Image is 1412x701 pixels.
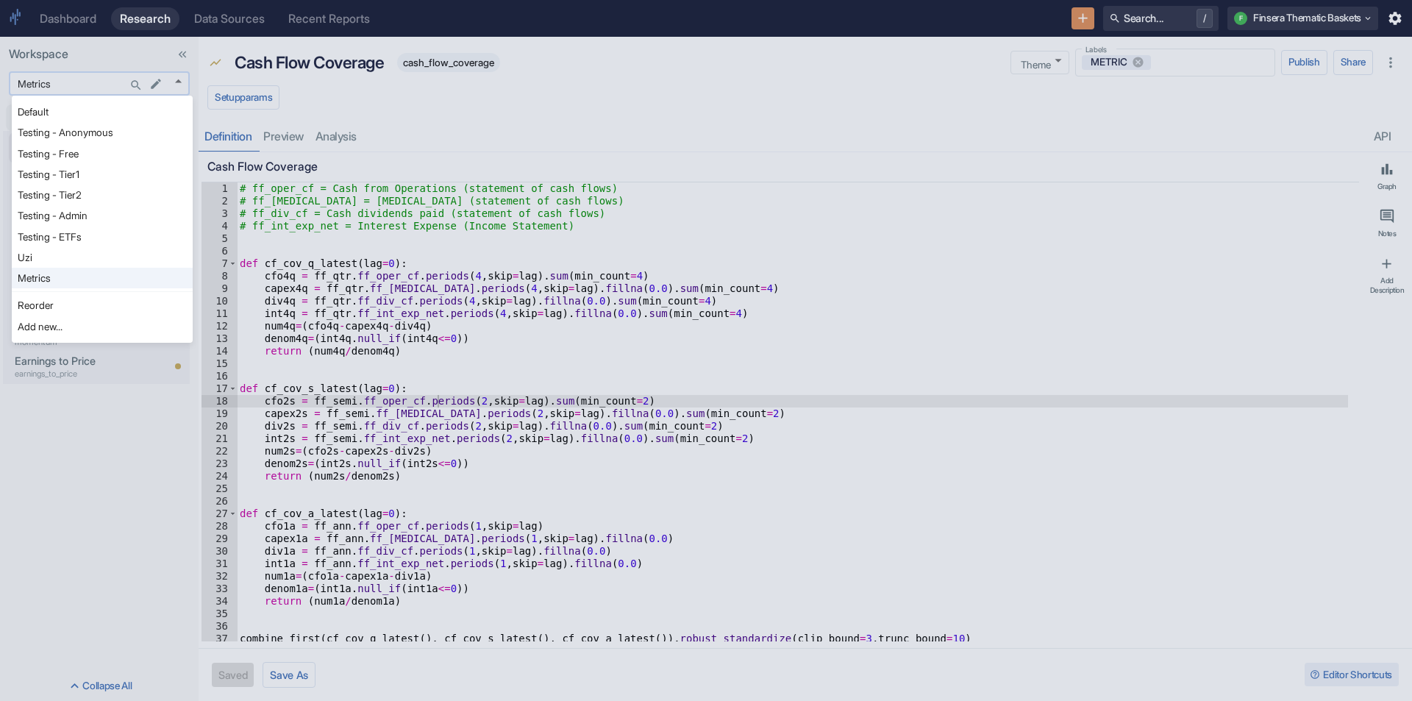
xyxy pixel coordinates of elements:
li: Testing - Tier2 [12,185,193,205]
li: Add new... [12,316,193,337]
li: Uzi [12,247,193,268]
li: Testing - Anonymous [12,122,193,143]
li: Default [12,102,193,122]
li: Reorder [12,295,193,316]
li: Testing - Free [12,143,193,164]
li: Testing - Tier1 [12,164,193,185]
li: Testing - Admin [12,205,193,226]
li: Testing - ETFs [12,227,193,247]
li: Metrics [12,268,193,288]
